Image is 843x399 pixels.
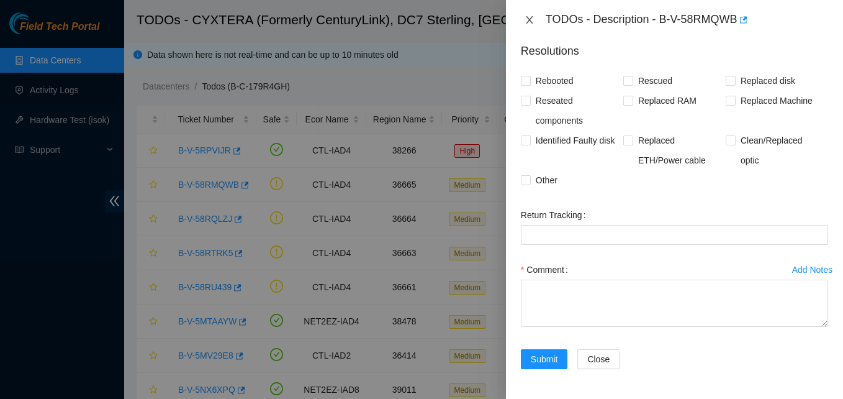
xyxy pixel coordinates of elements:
div: TODOs - Description - B-V-58RMQWB [546,10,828,30]
span: Replaced Machine [736,91,818,111]
textarea: Comment [521,280,828,327]
button: Add Notes [791,260,833,280]
span: Rescued [633,71,677,91]
span: Replaced disk [736,71,800,91]
span: Clean/Replaced optic [736,131,828,170]
span: Rebooted [531,71,579,91]
div: Add Notes [792,265,832,274]
button: Close [521,14,538,26]
label: Return Tracking [521,205,591,225]
button: Submit [521,349,568,369]
span: Other [531,170,562,190]
button: Close [577,349,620,369]
span: Replaced ETH/Power cable [633,131,726,170]
span: Close [587,352,610,366]
span: close [525,15,534,25]
label: Comment [521,260,573,280]
p: Resolutions [521,33,828,60]
span: Replaced RAM [633,91,701,111]
span: Identified Faulty disk [531,131,620,150]
span: Reseated components [531,91,623,131]
span: Submit [531,352,558,366]
input: Return Tracking [521,225,828,245]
